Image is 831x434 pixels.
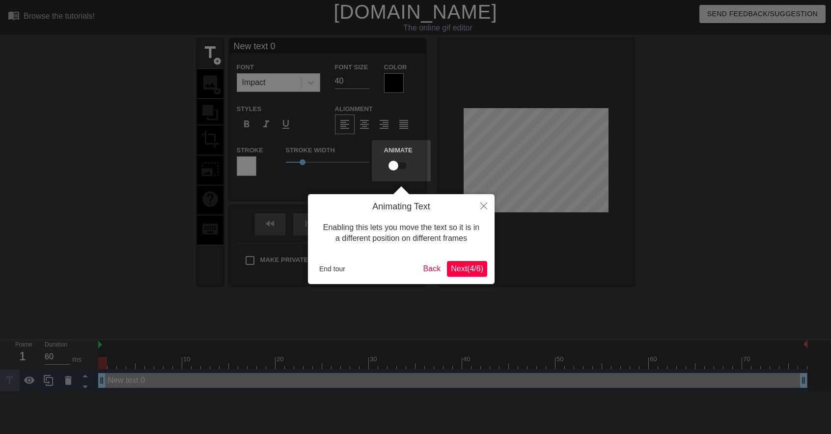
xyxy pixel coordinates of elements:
[315,202,487,212] h4: Animating Text
[473,194,495,217] button: Close
[419,261,445,277] button: Back
[451,264,483,273] span: Next ( 4 / 6 )
[315,261,349,276] button: End tour
[315,212,487,254] div: Enabling this lets you move the text so it is in a different position on different frames
[447,261,487,277] button: Next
